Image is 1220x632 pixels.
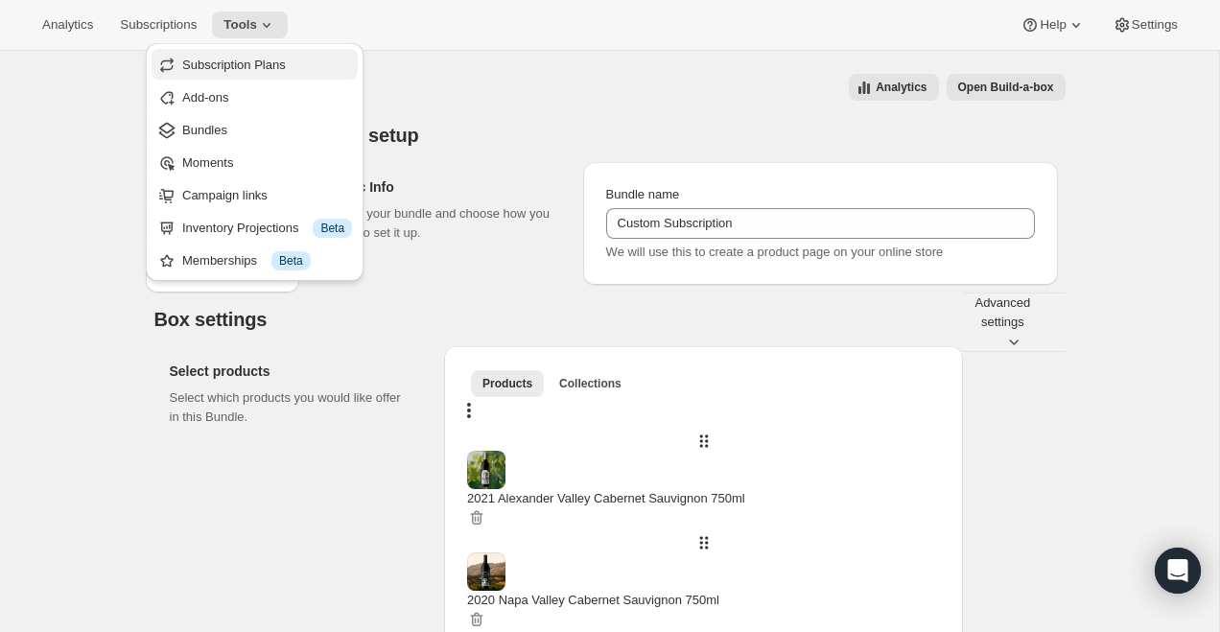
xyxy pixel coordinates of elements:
[223,17,257,33] span: Tools
[152,179,358,210] button: Campaign links
[152,49,358,80] button: Subscription Plans
[947,74,1066,101] button: View links to open the build-a-box on the online store
[849,74,938,101] button: View all analytics related to this specific bundles, within certain timeframes
[315,124,1058,147] h2: Initial setup
[212,12,288,38] button: Tools
[1101,12,1189,38] button: Settings
[467,489,940,508] div: 2021 Alexander Valley Cabernet Sauvignon 750ml
[1155,548,1201,594] div: Open Intercom Messenger
[1040,17,1066,33] span: Help
[154,308,964,331] h2: Box settings
[182,58,286,72] span: Subscription Plans
[1009,12,1096,38] button: Help
[182,90,228,105] span: Add-ons
[170,388,414,427] p: Select which products you would like offer in this Bundle.
[152,212,358,243] button: Inventory Projections
[958,80,1054,95] span: Open Build-a-box
[467,552,505,591] img: 2020 Napa Valley Cabernet Sauvignon 750ml
[182,155,233,170] span: Moments
[963,293,1042,332] span: Advanced settings
[152,114,358,145] button: Bundles
[152,245,358,275] button: Memberships
[320,221,344,236] span: Beta
[330,177,552,197] h2: Basic Info
[170,362,414,381] h2: Select products
[606,208,1035,239] input: ie. Smoothie box
[182,251,352,270] div: Memberships
[152,82,358,112] button: Add-ons
[330,204,552,243] p: Name your bundle and choose how you want to set it up.
[182,188,268,202] span: Campaign links
[606,187,680,201] span: Bundle name
[182,219,352,238] div: Inventory Projections
[152,147,358,177] button: Moments
[606,245,944,259] span: We will use this to create a product page on your online store
[182,123,227,137] span: Bundles
[31,12,105,38] button: Analytics
[876,80,927,95] span: Analytics
[467,451,505,489] img: 2021 Alexander Valley Cabernet Sauvignon 750ml
[559,376,622,391] span: Collections
[42,17,93,33] span: Analytics
[951,288,1053,338] button: Advanced settings
[1132,17,1178,33] span: Settings
[482,376,532,391] span: Products
[467,591,940,610] div: 2020 Napa Valley Cabernet Sauvignon 750ml
[108,12,208,38] button: Subscriptions
[279,253,303,269] span: Beta
[120,17,197,33] span: Subscriptions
